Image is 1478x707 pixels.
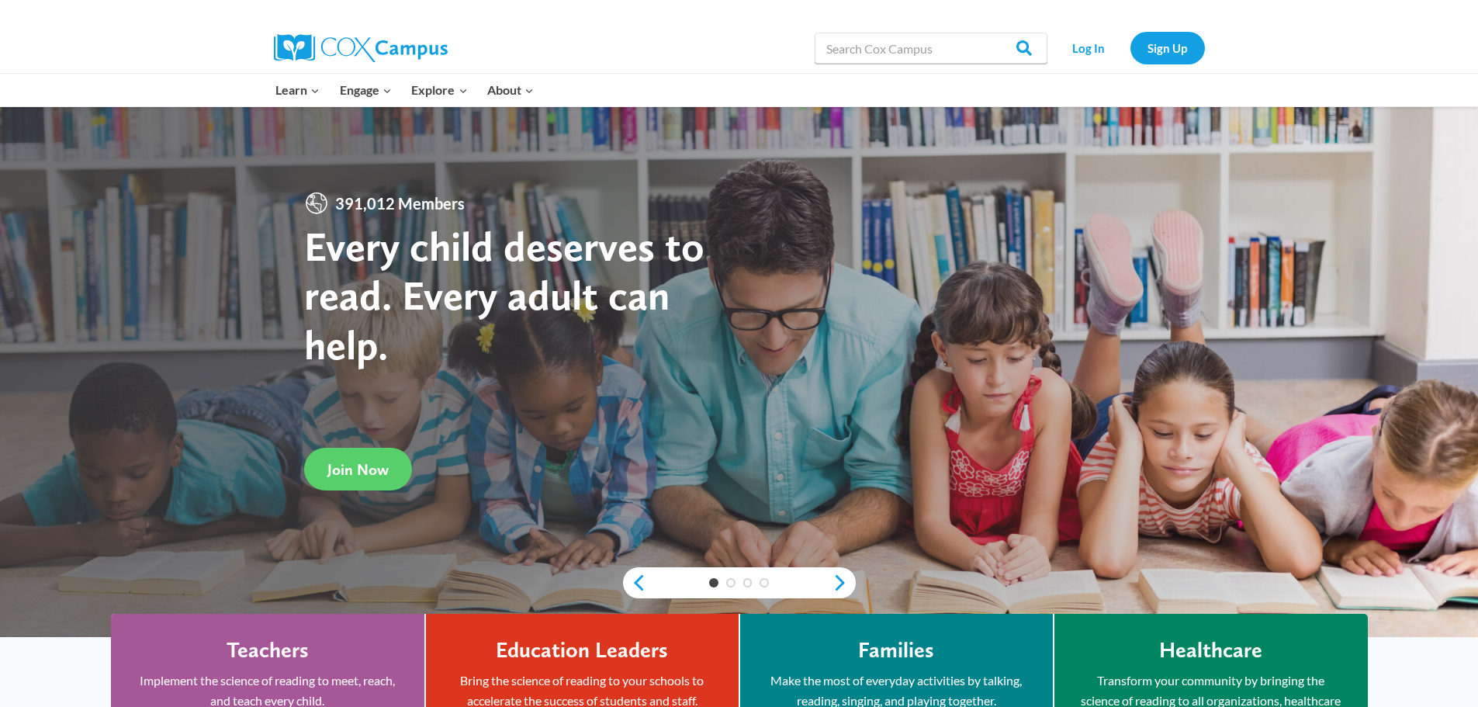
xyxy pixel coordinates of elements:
[726,578,736,587] a: 2
[327,460,389,479] span: Join Now
[329,191,471,216] span: 391,012 Members
[709,578,718,587] a: 1
[275,80,320,100] span: Learn
[832,574,856,592] a: next
[1159,637,1262,664] h4: Healthcare
[274,34,448,62] img: Cox Campus
[623,574,646,592] a: previous
[304,221,704,369] strong: Every child deserves to read. Every adult can help.
[1055,32,1205,64] nav: Secondary Navigation
[743,578,753,587] a: 3
[858,637,934,664] h4: Families
[487,80,534,100] span: About
[1130,32,1205,64] a: Sign Up
[760,578,769,587] a: 4
[1055,32,1123,64] a: Log In
[266,74,544,106] nav: Primary Navigation
[227,637,309,664] h4: Teachers
[496,637,668,664] h4: Education Leaders
[340,80,392,100] span: Engage
[304,448,412,490] a: Join Now
[411,80,467,100] span: Explore
[623,567,856,598] div: content slider buttons
[815,33,1047,64] input: Search Cox Campus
